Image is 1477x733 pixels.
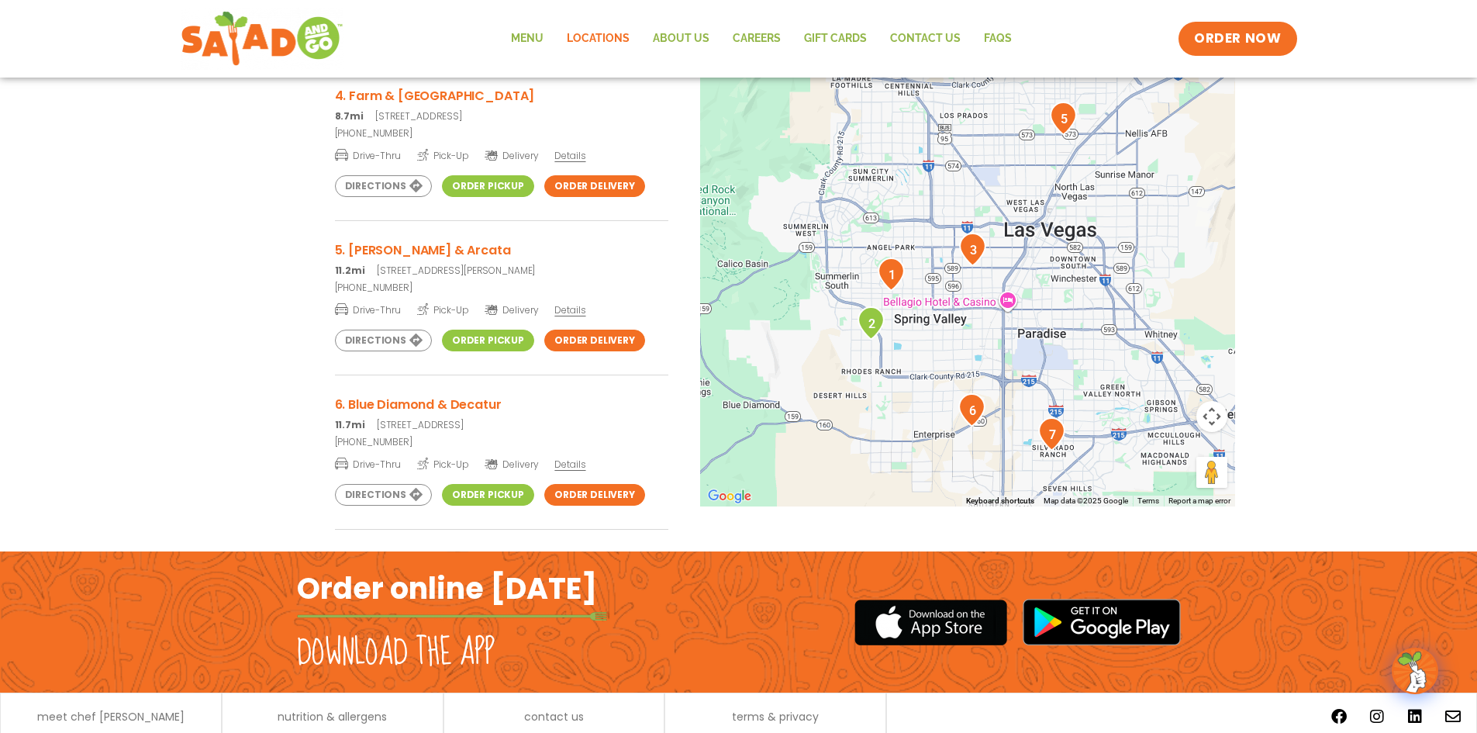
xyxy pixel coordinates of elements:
a: Directions [335,484,432,506]
h3: 4. Farm & [GEOGRAPHIC_DATA] [335,86,668,105]
a: Order Delivery [544,484,645,506]
img: fork [297,612,607,621]
span: Drive-Thru [335,147,401,163]
p: [STREET_ADDRESS] [335,418,668,432]
a: Drive-Thru Pick-Up Delivery Details [335,452,668,472]
h3: 5. [PERSON_NAME] & Arcata [335,240,668,260]
span: Details [554,149,585,162]
button: Map camera controls [1196,401,1227,432]
a: Order Pickup [442,175,534,197]
a: contact us [524,711,584,722]
div: 1 [878,258,905,291]
span: Details [554,458,585,471]
a: [PHONE_NUMBER] [335,126,668,140]
strong: 8.7mi [335,109,364,123]
div: 2 [858,306,885,340]
a: GIFT CARDS [792,21,878,57]
div: 3 [959,233,986,266]
a: [PHONE_NUMBER] [335,435,668,449]
nav: Menu [499,21,1023,57]
a: Order Delivery [544,330,645,351]
a: Open this area in Google Maps (opens a new window) [704,486,755,507]
a: Order Pickup [442,330,534,351]
span: Details [554,303,585,316]
a: Careers [721,21,792,57]
span: Delivery [485,303,538,317]
span: Delivery [485,458,538,472]
a: Menu [499,21,555,57]
h2: Download the app [297,631,495,675]
a: Directions [335,330,432,351]
p: [STREET_ADDRESS][PERSON_NAME] [335,264,668,278]
img: google_play [1023,599,1181,645]
a: 4. Farm & [GEOGRAPHIC_DATA] 8.7mi[STREET_ADDRESS] [335,86,668,123]
a: [PHONE_NUMBER] [335,281,668,295]
button: Keyboard shortcuts [966,496,1034,507]
div: 6 [958,393,985,427]
span: Pick-Up [417,147,469,163]
span: Pick-Up [417,456,469,472]
img: new-SAG-logo-768×292 [181,8,344,70]
span: Pick-Up [417,302,469,317]
a: Contact Us [878,21,972,57]
a: Terms (opens in new tab) [1137,496,1159,505]
img: appstore [854,597,1007,648]
a: About Us [641,21,721,57]
a: Directions [335,175,432,197]
a: Drive-Thru Pick-Up Delivery Details [335,298,668,317]
a: Drive-Thru Pick-Up Delivery Details [335,143,668,163]
img: Google [704,486,755,507]
span: Map data ©2025 Google [1044,496,1128,505]
a: Report a map error [1168,496,1230,505]
a: Order Pickup [442,484,534,506]
strong: 11.7mi [335,418,365,431]
a: 5. [PERSON_NAME] & Arcata 11.2mi[STREET_ADDRESS][PERSON_NAME] [335,240,668,278]
a: FAQs [972,21,1023,57]
button: Drag Pegman onto the map to open Street View [1196,457,1227,488]
a: Locations [555,21,641,57]
div: 5 [1050,102,1077,135]
p: [STREET_ADDRESS] [335,109,668,123]
div: 7 [1038,417,1065,451]
a: ORDER NOW [1178,22,1296,56]
img: wpChatIcon [1393,649,1437,693]
a: terms & privacy [732,711,819,722]
span: ORDER NOW [1194,29,1281,48]
a: 6. Blue Diamond & Decatur 11.7mi[STREET_ADDRESS] [335,395,668,432]
span: Drive-Thru [335,302,401,317]
a: Order Delivery [544,175,645,197]
span: Delivery [485,149,538,163]
a: meet chef [PERSON_NAME] [37,711,185,722]
span: Drive-Thru [335,456,401,472]
strong: 11.2mi [335,264,365,277]
a: nutrition & allergens [278,711,387,722]
h2: Order online [DATE] [297,569,597,607]
h3: 6. Blue Diamond & Decatur [335,395,668,414]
